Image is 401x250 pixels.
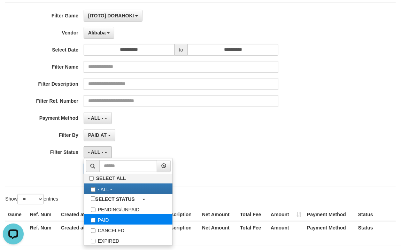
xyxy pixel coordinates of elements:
th: Net Amount [199,208,237,221]
label: EXPIRED [84,235,172,245]
span: - ALL - [88,149,103,155]
button: Alibaba [84,27,114,39]
input: SELECT ALL [89,176,94,181]
span: [ITOTO] DORAHOKI [88,13,134,18]
input: CANCELED [91,228,95,233]
th: Ref. Num [27,221,58,234]
span: PAID AT [88,132,107,138]
input: PAID [91,218,95,222]
th: Total Fee [237,221,268,234]
th: Amount [268,221,304,234]
input: SELECT STATUS [91,196,95,201]
th: Payment Method [304,221,355,234]
th: Payment Method [304,208,355,221]
label: PAID [84,214,172,225]
th: Ref. Num [27,208,58,221]
a: SELECT STATUS [84,194,172,204]
button: [ITOTO] DORAHOKI [84,10,143,22]
th: Description [162,208,199,221]
button: - ALL - [84,112,112,124]
input: - ALL - [91,187,95,192]
th: Created at [58,208,101,221]
label: CANCELED [84,225,172,235]
span: Alibaba [88,30,106,36]
th: Net Amount [199,221,237,234]
label: SELECT ALL [84,174,172,183]
th: Game [5,208,27,221]
th: Description [162,221,199,234]
th: Total Fee [237,208,268,221]
button: - ALL - [84,146,112,158]
span: to [175,44,188,56]
label: - ALL - [84,183,172,194]
th: Status [355,221,396,234]
button: PAID AT [84,129,115,141]
th: Created at [58,221,101,234]
label: Show entries [5,194,58,204]
th: Amount [268,208,304,221]
input: EXPIRED [91,239,95,243]
select: Showentries [17,194,44,204]
button: Open LiveChat chat widget [3,3,24,24]
b: SELECT STATUS [95,196,135,202]
span: - ALL - [88,115,103,121]
input: PENDING/UNPAID [91,208,95,212]
th: Status [355,208,396,221]
label: PENDING/UNPAID [84,204,172,214]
